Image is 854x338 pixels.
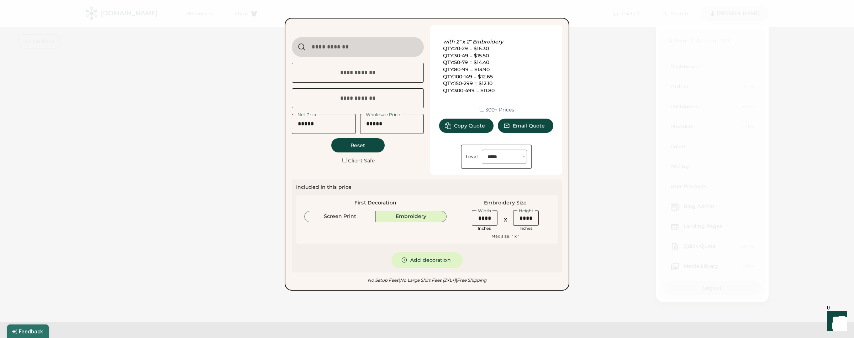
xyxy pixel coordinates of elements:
button: Copy Quote [439,119,494,133]
em: with 2" x 2" Embroidery [443,38,503,45]
button: Add decoration [391,252,463,268]
div: Level [466,154,478,160]
iframe: Front Chat [820,306,851,337]
em: No Large Shirt Fees (2XL+) [399,277,455,283]
em: Free Shipping [456,277,486,283]
div: Max size: " x " [491,234,520,239]
div: First Decoration [354,199,396,207]
div: Height [517,209,535,213]
span: Copy Quote [454,123,485,128]
span: Email Quote [513,123,545,128]
font: | [399,277,400,283]
button: Reset [331,138,385,152]
div: QTY:20-29 = $16.30 QTY:30-49 = $15.50 QTY:50-79 = $14.40 QTY:80-99 = $13.90 QTY:100-149 = $12.65 ... [443,31,550,94]
div: Inches [520,226,533,232]
div: Net Price [296,113,319,117]
button: Email Quote [498,119,553,133]
button: Embroidery [376,211,447,222]
font: | [456,277,457,283]
label: Client Safe [348,157,375,164]
div: Inches [478,226,491,232]
div: X [504,217,507,224]
button: Screen Print [304,211,376,222]
div: Wholesale Price [364,113,401,117]
em: No Setup Fees [368,277,399,283]
div: Included in this price [296,184,352,191]
div: Embroidery Size [484,199,527,207]
label: 300+ Prices [485,106,514,113]
div: Width [476,209,492,213]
